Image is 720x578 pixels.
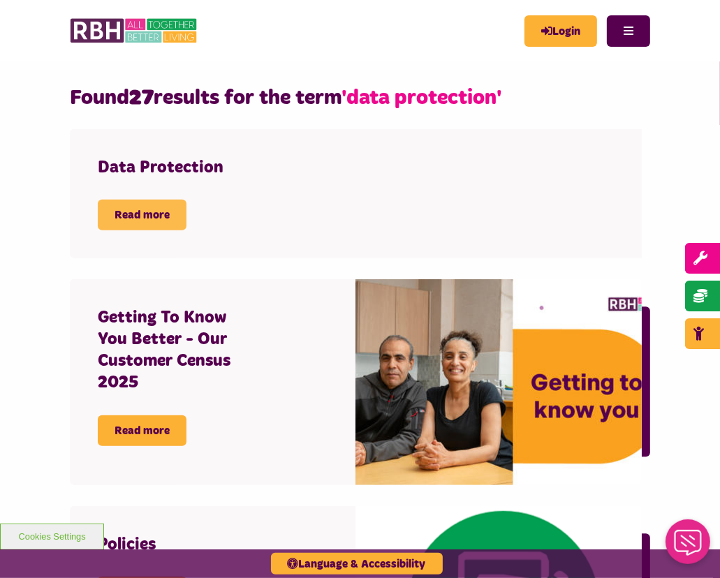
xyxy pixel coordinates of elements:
h2: Found results for the term [70,84,650,112]
h4: Data Protection [98,157,530,179]
strong: 27 [129,87,154,108]
img: RBH [70,14,199,47]
img: Caption: getting to know you [355,279,642,485]
h4: Getting To Know You Better - Our Customer Census 2025 [98,307,244,394]
h4: Policies [98,534,244,556]
button: Navigation [607,15,650,47]
a: Read more Data Protection [98,200,186,230]
button: Language & Accessibility [271,553,443,575]
a: Read more Getting To Know You Better - Our Customer Census 2025 [98,415,186,446]
span: 'data protection' [341,87,501,108]
a: MyRBH [524,15,597,47]
iframe: Netcall Web Assistant for live chat [657,515,720,578]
